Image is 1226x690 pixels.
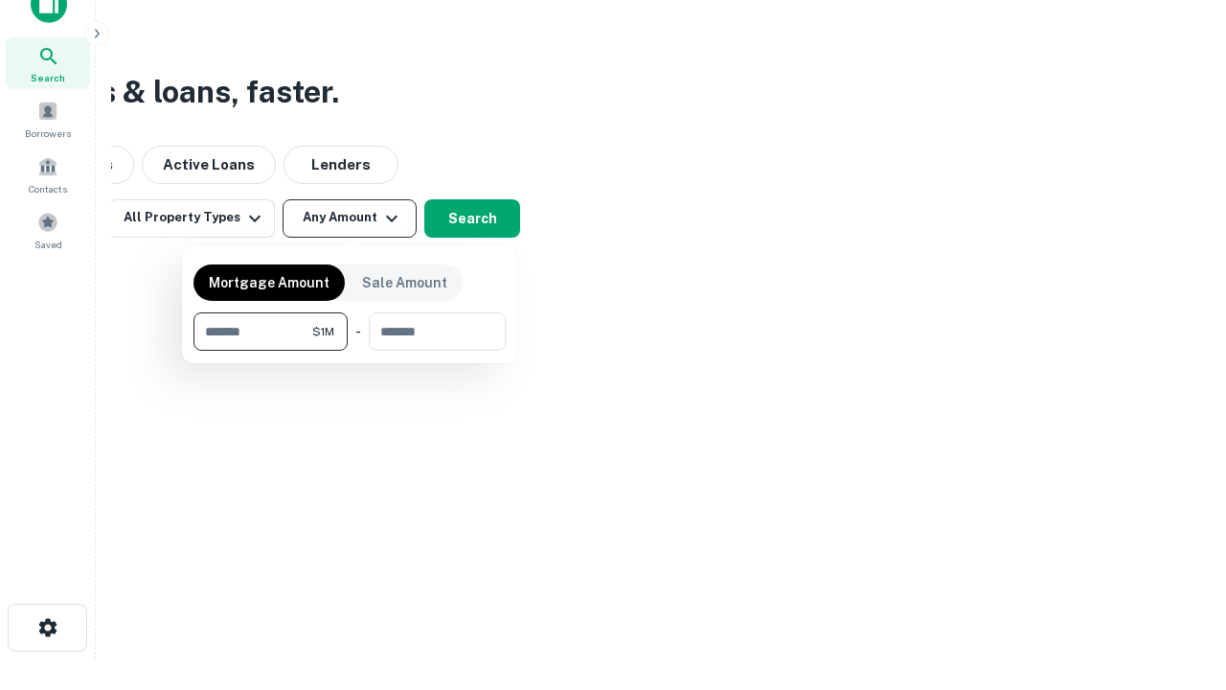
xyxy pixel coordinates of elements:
[355,312,361,351] div: -
[1130,537,1226,629] iframe: Chat Widget
[362,272,447,293] p: Sale Amount
[312,323,334,340] span: $1M
[209,272,329,293] p: Mortgage Amount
